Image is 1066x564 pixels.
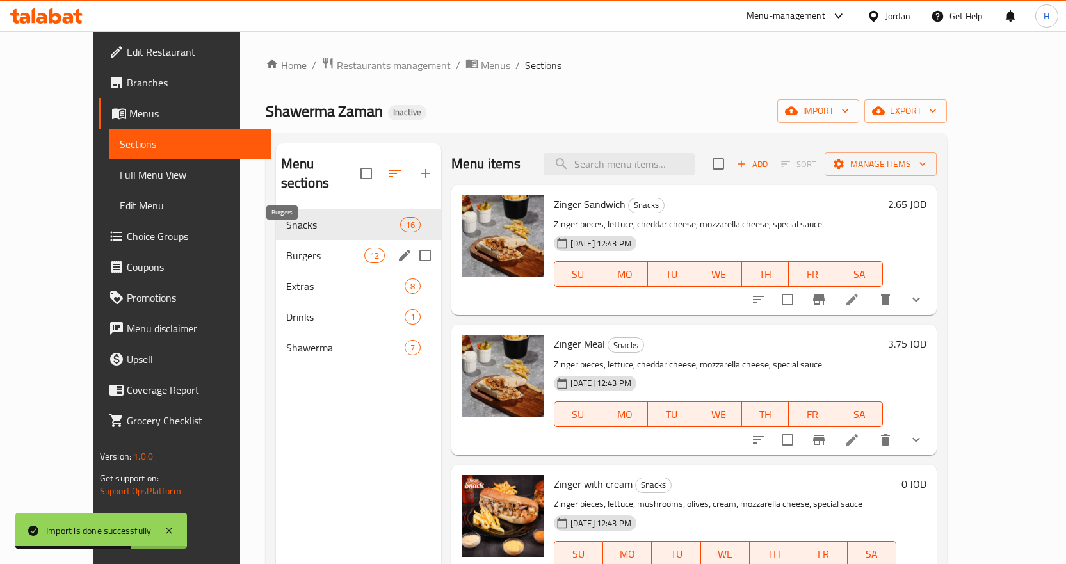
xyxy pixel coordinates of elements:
li: / [515,58,520,73]
button: TU [648,401,695,427]
span: Drinks [286,309,405,325]
button: Branch-specific-item [804,424,834,455]
div: Snacks [635,478,672,493]
span: Manage items [835,156,926,172]
div: Snacks [628,198,665,213]
div: Shawerma7 [276,332,441,363]
button: show more [901,424,932,455]
span: MO [608,545,647,563]
span: 1.0.0 [133,448,153,465]
span: Upsell [127,351,261,367]
li: / [312,58,316,73]
span: 8 [405,280,420,293]
button: MO [601,261,648,287]
span: 1 [405,311,420,323]
span: SU [560,545,598,563]
span: Extras [286,278,405,294]
button: export [864,99,947,123]
span: Promotions [127,290,261,305]
button: Manage items [825,152,937,176]
span: Snacks [636,478,671,492]
h2: Menu sections [281,154,360,193]
span: export [875,103,937,119]
span: SA [841,265,878,284]
span: Select section [705,150,732,177]
span: Menus [129,106,261,121]
li: / [456,58,460,73]
span: Snacks [629,198,664,213]
div: items [400,217,421,232]
a: Full Menu View [109,159,271,190]
button: WE [695,261,742,287]
span: TH [747,265,784,284]
a: Menu disclaimer [99,313,271,344]
span: SU [560,265,596,284]
span: Select section first [773,154,825,174]
div: Drinks1 [276,302,441,332]
a: Edit menu item [844,292,860,307]
span: Zinger Meal [554,334,605,353]
h2: Menu items [451,154,521,173]
span: TU [657,545,695,563]
span: SU [560,405,596,424]
span: Select to update [774,426,801,453]
span: Choice Groups [127,229,261,244]
span: 7 [405,342,420,354]
span: Add [735,157,770,172]
span: Branches [127,75,261,90]
span: Snacks [286,217,400,232]
span: Burgers [286,248,364,263]
span: MO [606,405,643,424]
div: Shawerma [286,340,405,355]
button: FR [789,261,836,287]
button: TU [648,261,695,287]
span: H [1044,9,1049,23]
p: Zinger pieces, lettuce, cheddar cheese, mozzarella cheese, special sauce [554,357,883,373]
span: Select to update [774,286,801,313]
div: items [405,309,421,325]
span: FR [794,265,830,284]
a: Coverage Report [99,375,271,405]
span: Menu disclaimer [127,321,261,336]
button: MO [601,401,648,427]
a: Menus [99,98,271,129]
button: SU [554,401,601,427]
span: Restaurants management [337,58,451,73]
input: search [544,153,695,175]
img: Zinger Sandwich [462,195,544,277]
button: show more [901,284,932,315]
a: Menus [465,57,510,74]
span: Select all sections [353,160,380,187]
p: Zinger pieces, lettuce, cheddar cheese, mozzarella cheese, special sauce [554,216,883,232]
span: SA [853,545,891,563]
a: Upsell [99,344,271,375]
span: Zinger with cream [554,474,633,494]
a: Choice Groups [99,221,271,252]
nav: Menu sections [276,204,441,368]
span: Shawerma Zaman [266,97,383,125]
span: Menus [481,58,510,73]
span: WE [700,405,737,424]
span: WE [706,545,745,563]
span: Coupons [127,259,261,275]
h6: 2.65 JOD [888,195,926,213]
span: Grocery Checklist [127,413,261,428]
span: Snacks [608,338,643,353]
a: Support.OpsPlatform [100,483,181,499]
h6: 3.75 JOD [888,335,926,353]
div: Snacks [608,337,644,353]
a: Edit Restaurant [99,36,271,67]
a: Promotions [99,282,271,313]
button: sort-choices [743,424,774,455]
a: Edit Menu [109,190,271,221]
span: Full Menu View [120,167,261,182]
button: TH [742,401,789,427]
a: Grocery Checklist [99,405,271,436]
span: 16 [401,219,420,231]
a: Coupons [99,252,271,282]
button: WE [695,401,742,427]
button: Add [732,154,773,174]
div: items [405,278,421,294]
